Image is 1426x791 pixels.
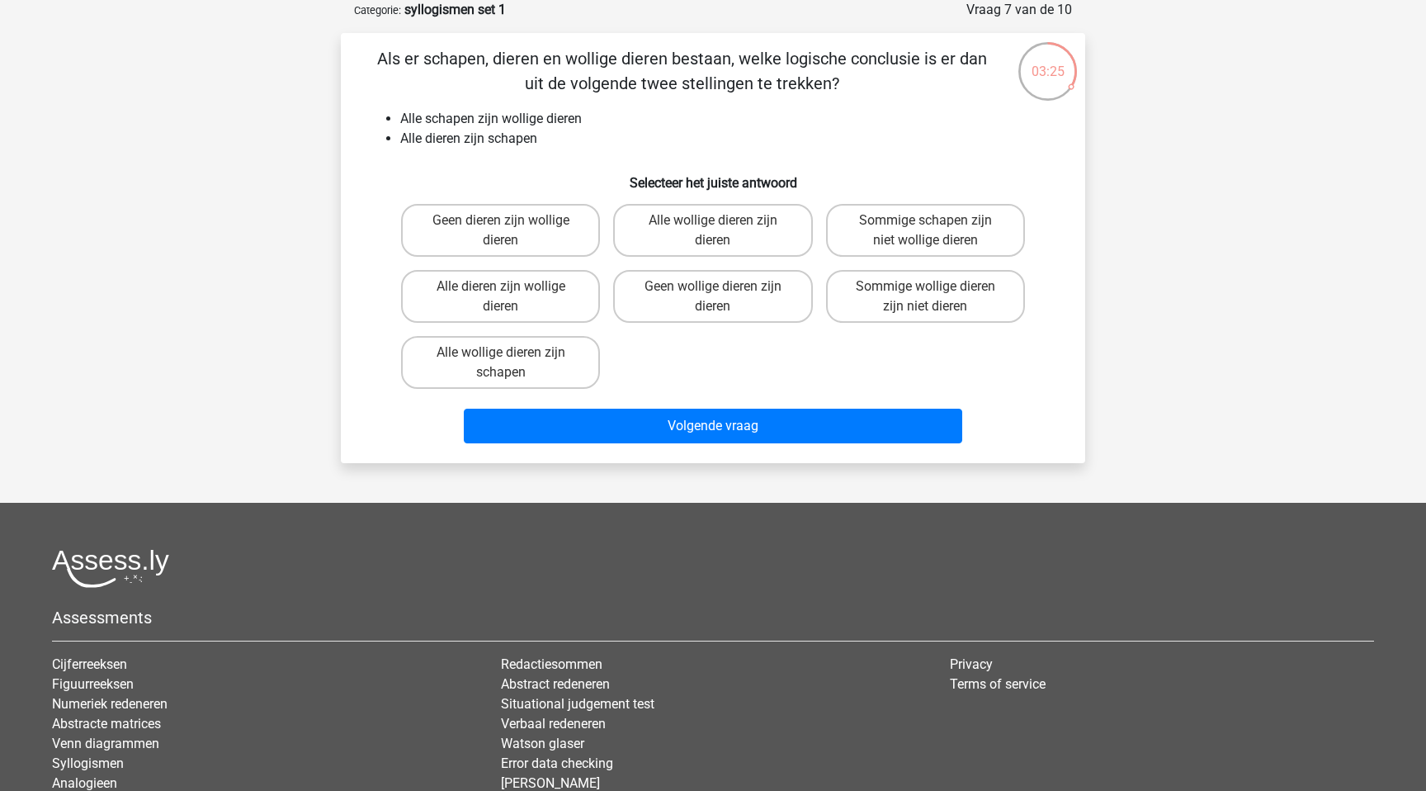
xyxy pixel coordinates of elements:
[52,775,117,791] a: Analogieen
[401,270,600,323] label: Alle dieren zijn wollige dieren
[501,696,654,712] a: Situational judgement test
[367,46,997,96] p: Als er schapen, dieren en wollige dieren bestaan, welke logische conclusie is er dan uit de volge...
[52,736,159,751] a: Venn diagrammen
[400,109,1059,129] li: Alle schapen zijn wollige dieren
[501,656,602,672] a: Redactiesommen
[613,204,812,257] label: Alle wollige dieren zijn dieren
[950,676,1046,692] a: Terms of service
[400,129,1059,149] li: Alle dieren zijn schapen
[464,409,963,443] button: Volgende vraag
[52,549,169,588] img: Assessly logo
[501,716,606,732] a: Verbaal redeneren
[401,336,600,389] label: Alle wollige dieren zijn schapen
[826,270,1025,323] label: Sommige wollige dieren zijn niet dieren
[52,755,124,771] a: Syllogismen
[52,716,161,732] a: Abstracte matrices
[1017,40,1079,82] div: 03:25
[950,656,993,672] a: Privacy
[826,204,1025,257] label: Sommige schapen zijn niet wollige dieren
[501,775,600,791] a: [PERSON_NAME]
[367,162,1059,191] h6: Selecteer het juiste antwoord
[354,4,401,17] small: Categorie:
[52,608,1374,628] h5: Assessments
[52,676,134,692] a: Figuurreeksen
[501,755,613,771] a: Error data checking
[613,270,812,323] label: Geen wollige dieren zijn dieren
[501,676,610,692] a: Abstract redeneren
[52,696,168,712] a: Numeriek redeneren
[52,656,127,672] a: Cijferreeksen
[501,736,584,751] a: Watson glaser
[401,204,600,257] label: Geen dieren zijn wollige dieren
[404,2,506,17] strong: syllogismen set 1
